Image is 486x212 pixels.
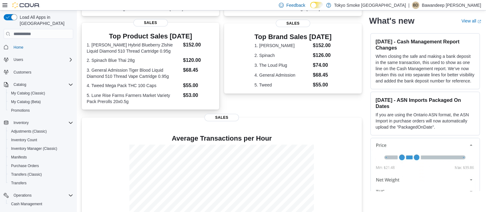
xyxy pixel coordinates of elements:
[11,56,26,63] button: Users
[9,128,73,135] span: Adjustments (Classic)
[255,52,310,58] dt: 2. Spinach
[17,14,73,26] span: Load All Apps in [GEOGRAPHIC_DATA]
[9,107,73,114] span: Promotions
[376,97,475,109] h3: [DATE] - ASN Imports Packaged On Dates
[11,163,39,168] span: Purchase Orders
[9,179,29,187] a: Transfers
[11,202,42,206] span: Cash Management
[276,20,310,27] span: Sales
[369,16,414,26] h2: What's new
[11,155,27,160] span: Manifests
[12,2,40,8] img: Cova
[9,136,73,144] span: Inventory Count
[9,90,48,97] a: My Catalog (Classic)
[14,70,31,75] span: Customers
[11,172,42,177] span: Transfers (Classic)
[9,145,73,152] span: Inventory Manager (Classic)
[87,33,214,40] h3: Top Product Sales [DATE]
[422,2,481,9] p: Bawandeep [PERSON_NAME]
[9,200,45,208] a: Cash Management
[9,179,73,187] span: Transfers
[9,171,73,178] span: Transfers (Classic)
[11,146,57,151] span: Inventory Manager (Classic)
[87,67,181,79] dt: 3. General Admission Tiger Blood Liquid Diamond 510 Thread Vape Cartridge 0.95g
[133,19,168,26] span: Sales
[6,136,76,144] button: Inventory Count
[1,42,76,51] button: Home
[87,135,357,142] h4: Average Transactions per Hour
[14,82,26,87] span: Catalog
[9,107,32,114] a: Promotions
[412,2,419,9] div: Bawandeep Dhesi
[313,81,332,89] dd: $55.00
[6,179,76,187] button: Transfers
[11,192,34,199] button: Operations
[183,66,215,74] dd: $68.45
[14,120,29,125] span: Inventory
[9,162,73,170] span: Purchase Orders
[87,42,181,54] dt: 1. [PERSON_NAME] Hybrid Blueberry Zlshie Liquid Diamond 510 Thread Cartridge 0.95g
[334,2,406,9] p: Tokyo Smoke [GEOGRAPHIC_DATA]
[87,92,181,105] dt: 5. Lune Rise Farms Farmers Market Variety Pack Prerolls 20x0.5g
[11,108,30,113] span: Promotions
[461,18,481,23] a: View allExternal link
[6,144,76,153] button: Inventory Manager (Classic)
[6,89,76,98] button: My Catalog (Classic)
[183,82,215,89] dd: $55.00
[376,53,475,84] p: When closing the safe and making a bank deposit in the same transaction, this used to show as one...
[14,57,23,62] span: Users
[286,2,305,8] span: Feedback
[11,138,37,142] span: Inventory Count
[11,91,45,96] span: My Catalog (Classic)
[9,171,44,178] a: Transfers (Classic)
[6,170,76,179] button: Transfers (Classic)
[255,42,310,49] dt: 1. [PERSON_NAME]
[9,162,41,170] a: Purchase Orders
[310,8,310,9] span: Dark Mode
[204,114,239,121] span: Sales
[313,62,332,69] dd: $74.00
[9,90,73,97] span: My Catalog (Classic)
[9,98,43,106] a: My Catalog (Beta)
[1,80,76,89] button: Catalog
[9,128,49,135] a: Adjustments (Classic)
[183,41,215,49] dd: $152.00
[408,2,409,9] p: |
[255,82,310,88] dt: 5. Tweed
[87,82,181,89] dt: 4. Tweed Mega Pack THC 100 Caps
[11,181,26,186] span: Transfers
[477,19,481,23] svg: External link
[183,57,215,64] dd: $120.00
[6,200,76,208] button: Cash Management
[310,2,323,8] input: Dark Mode
[313,52,332,59] dd: $126.00
[11,69,34,76] a: Customers
[1,68,76,77] button: Customers
[6,127,76,136] button: Adjustments (Classic)
[11,192,73,199] span: Operations
[11,119,31,126] button: Inventory
[14,193,32,198] span: Operations
[11,68,73,76] span: Customers
[9,145,60,152] a: Inventory Manager (Classic)
[376,38,475,51] h3: [DATE] - Cash Management Report Changes
[255,72,310,78] dt: 4. General Admission
[313,42,332,49] dd: $152.00
[11,99,41,104] span: My Catalog (Beta)
[1,118,76,127] button: Inventory
[87,57,181,63] dt: 2. Spinach Blue Thai 28g
[11,129,47,134] span: Adjustments (Classic)
[6,153,76,162] button: Manifests
[9,98,73,106] span: My Catalog (Beta)
[14,45,23,50] span: Home
[6,98,76,106] button: My Catalog (Beta)
[11,56,73,63] span: Users
[11,119,73,126] span: Inventory
[1,191,76,200] button: Operations
[9,154,73,161] span: Manifests
[183,92,215,99] dd: $53.00
[255,33,332,41] h3: Top Brand Sales [DATE]
[313,71,332,79] dd: $68.45
[9,200,73,208] span: Cash Management
[11,81,29,88] button: Catalog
